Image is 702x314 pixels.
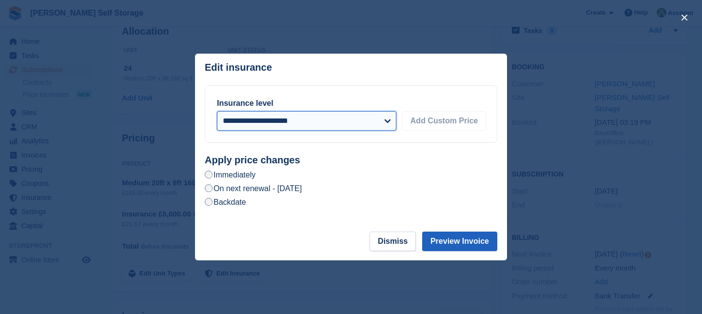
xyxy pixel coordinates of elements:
[370,232,416,251] button: Dismiss
[205,155,300,165] strong: Apply price changes
[402,111,487,131] button: Add Custom Price
[217,99,273,107] label: Insurance level
[422,232,497,251] button: Preview Invoice
[205,62,272,73] p: Edit insurance
[205,170,255,180] label: Immediately
[205,197,246,207] label: Backdate
[205,198,213,206] input: Backdate
[205,183,302,194] label: On next renewal - [DATE]
[677,10,692,25] button: close
[205,171,213,178] input: Immediately
[205,184,213,192] input: On next renewal - [DATE]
